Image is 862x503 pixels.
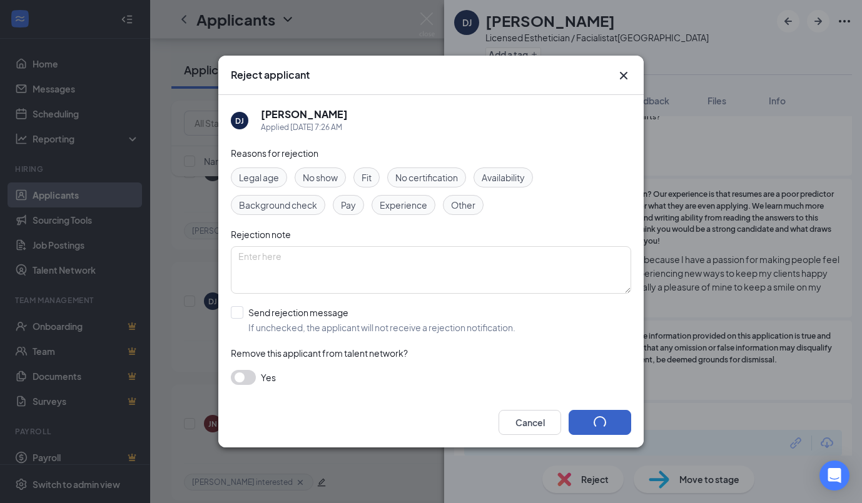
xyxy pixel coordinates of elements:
span: No certification [395,171,458,184]
span: Pay [341,198,356,212]
h5: [PERSON_NAME] [261,107,348,121]
span: Reasons for rejection [231,147,318,159]
span: Experience [380,198,427,212]
span: Other [451,198,475,212]
span: Remove this applicant from talent network? [231,347,408,359]
div: Applied [DATE] 7:26 AM [261,121,348,134]
span: Availability [482,171,525,184]
button: Cancel [499,410,561,435]
span: Fit [362,171,372,184]
span: Yes [261,370,276,385]
span: Rejection note [231,229,291,240]
svg: Cross [616,68,631,83]
span: Background check [239,198,317,212]
h3: Reject applicant [231,68,310,82]
span: Legal age [239,171,279,184]
div: Open Intercom Messenger [819,461,849,491]
div: DJ [235,116,244,126]
button: Close [616,68,631,83]
span: No show [303,171,338,184]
